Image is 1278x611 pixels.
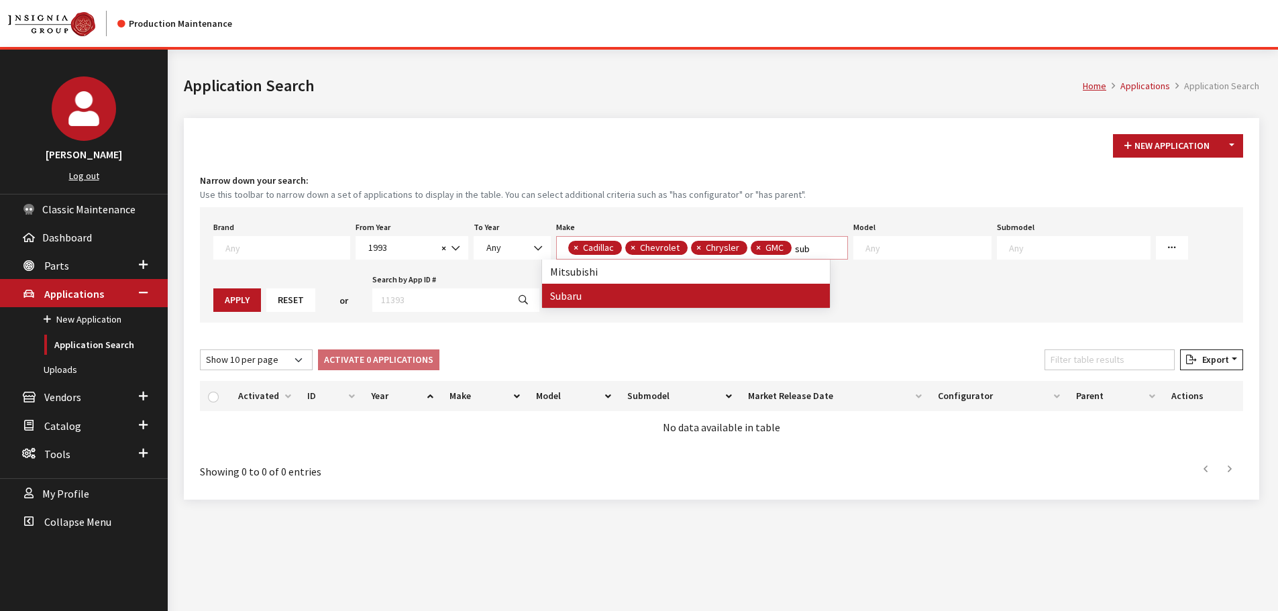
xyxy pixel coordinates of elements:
th: Activated: activate to sort column ascending [230,381,299,411]
span: Classic Maintenance [42,203,136,216]
span: GMC [764,241,787,254]
span: Chevrolet [639,241,683,254]
th: Submodel: activate to sort column ascending [619,381,740,411]
a: Insignia Group logo [8,11,117,36]
span: Tools [44,447,70,461]
h4: Narrow down your search: [200,174,1243,188]
textarea: Search [1009,241,1150,254]
th: Market Release Date: activate to sort column ascending [740,381,930,411]
label: From Year [356,221,390,233]
li: Cadillac [568,241,622,255]
label: Submodel [997,221,1034,233]
input: Filter table results [1045,349,1175,370]
textarea: Search [865,241,991,254]
th: Model: activate to sort column ascending [528,381,620,411]
h1: Application Search [184,74,1083,98]
li: Chrysler [691,241,747,255]
img: Catalog Maintenance [8,12,95,36]
a: Home [1083,80,1106,92]
th: Make: activate to sort column ascending [441,381,527,411]
a: Log out [69,170,99,182]
small: Use this toolbar to narrow down a set of applications to display in the table. You can select add... [200,188,1243,202]
td: No data available in table [200,411,1243,443]
th: Year: activate to sort column ascending [363,381,441,411]
span: 1993 [356,236,468,260]
span: 1993 [364,241,437,255]
button: Remove all items [437,241,446,256]
th: Parent: activate to sort column ascending [1068,381,1163,411]
div: Showing 0 to 0 of 0 entries [200,454,625,480]
span: My Profile [42,487,89,500]
li: GMC [751,241,792,255]
button: New Application [1113,134,1221,158]
span: Parts [44,259,69,272]
span: Applications [44,287,104,300]
div: Production Maintenance [117,17,232,31]
li: Applications [1106,79,1170,93]
button: Remove item [568,241,582,255]
span: × [696,241,701,254]
th: ID: activate to sort column ascending [299,381,363,411]
h3: [PERSON_NAME] [13,146,154,162]
button: Apply [213,288,261,312]
img: Cheyenne Dorton [52,76,116,141]
span: Export [1197,353,1229,366]
span: × [441,242,446,254]
button: Remove item [751,241,764,255]
button: Reset [266,288,315,312]
li: Mitsubishi [542,260,830,284]
span: × [631,241,635,254]
button: Remove item [625,241,639,255]
span: Vendors [44,391,81,404]
span: Chrysler [704,241,743,254]
span: Any [474,236,551,260]
span: Collapse Menu [44,515,111,529]
textarea: Search [795,243,823,255]
span: or [339,294,348,308]
label: Make [556,221,575,233]
span: × [756,241,761,254]
li: Subaru [542,284,830,308]
span: Catalog [44,419,81,433]
span: Any [482,241,542,255]
label: To Year [474,221,499,233]
li: Application Search [1170,79,1259,93]
th: Configurator: activate to sort column ascending [930,381,1068,411]
li: Chevrolet [625,241,688,255]
span: × [574,241,578,254]
label: Search by App ID # [372,274,436,286]
label: Model [853,221,875,233]
span: Dashboard [42,231,92,244]
label: Brand [213,221,234,233]
button: Export [1180,349,1243,370]
th: Actions [1163,381,1243,411]
textarea: Search [225,241,350,254]
button: Remove item [691,241,704,255]
span: Cadillac [582,241,617,254]
span: Any [486,241,501,254]
input: 11393 [372,288,508,312]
